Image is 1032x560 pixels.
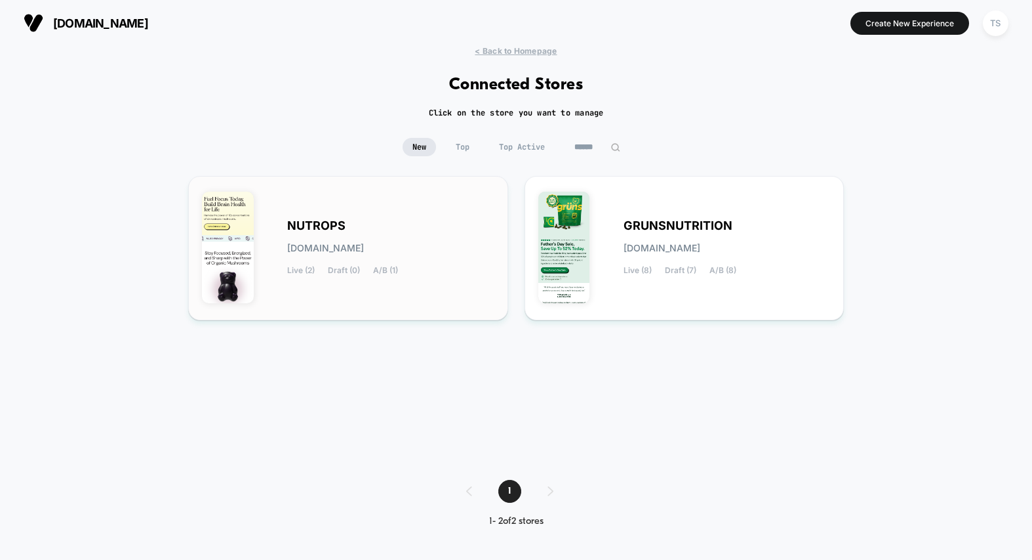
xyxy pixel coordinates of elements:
h2: Click on the store you want to manage [429,108,604,118]
span: 1 [498,480,521,503]
span: NUTROPS [287,221,346,230]
span: A/B (1) [373,266,398,275]
h1: Connected Stores [449,75,584,95]
span: New [403,138,436,156]
div: 1 - 2 of 2 stores [453,516,580,527]
span: < Back to Homepage [475,46,557,56]
img: NUTROPS [202,192,254,303]
span: [DOMAIN_NAME] [53,16,148,30]
img: Visually logo [24,13,43,33]
span: Live (8) [624,266,652,275]
button: Create New Experience [850,12,969,35]
span: Live (2) [287,266,315,275]
span: [DOMAIN_NAME] [624,244,700,253]
div: TS [983,11,1008,36]
span: GRUNSNUTRITION [624,221,732,230]
span: Top Active [489,138,555,156]
span: Top [446,138,479,156]
img: GRUNSNUTRITION [538,192,590,303]
span: A/B (8) [709,266,736,275]
span: Draft (0) [328,266,360,275]
img: edit [610,142,620,152]
button: [DOMAIN_NAME] [20,12,152,33]
span: Draft (7) [665,266,696,275]
span: [DOMAIN_NAME] [287,244,364,253]
button: TS [979,10,1012,37]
